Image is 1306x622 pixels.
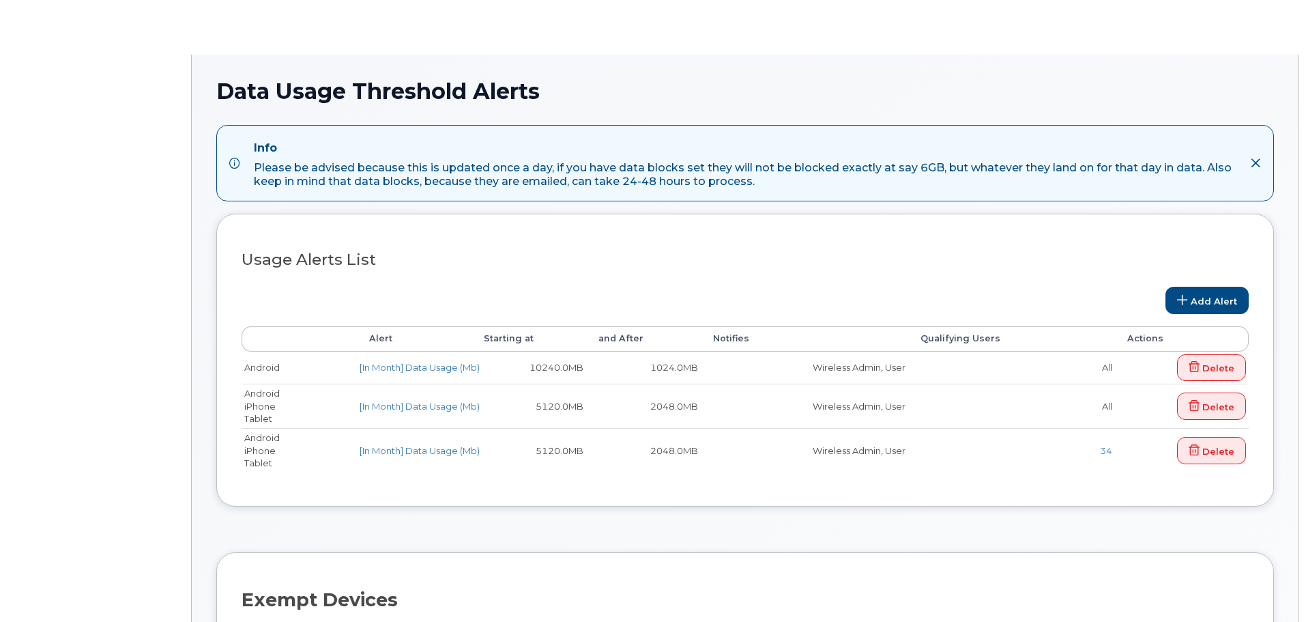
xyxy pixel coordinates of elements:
td: 2048.0MB [586,428,701,472]
td: 1024.0MB [586,352,701,384]
a: Delete [1177,437,1246,464]
td: Wireless Admin, User [701,384,908,428]
a: Delete [1177,393,1246,420]
a: [In Month] Data Usage (Mb) [360,401,480,412]
td: 10240.0MB [471,352,586,384]
td: Wireless Admin, User [701,428,908,472]
td: 5120.0MB [471,428,586,472]
th: Actions [1115,326,1249,351]
h3: Usage Alerts List [242,251,1249,268]
a: Add Alert [1165,287,1249,314]
h4: Info [254,141,1239,155]
td: Wireless Admin, User [701,352,908,384]
th: Qualifying Users [908,326,1115,351]
td: 2048.0MB [586,384,701,428]
td: Android [242,352,357,384]
h1: Data Usage Threshold Alerts [216,79,1274,103]
a: [In Month] Data Usage (Mb) [360,362,480,373]
td: Android iPhone Tablet [242,428,357,472]
a: 34 [1100,445,1112,456]
td: Android iPhone Tablet [242,384,357,428]
a: [In Month] Data Usage (Mb) [360,445,480,456]
th: Notifies [701,326,908,351]
td: All [908,384,1115,428]
h2: Exempt Devices [242,590,398,610]
th: Alert [357,326,471,351]
div: Please be advised because this is updated once a day, if you have data blocks set they will not b... [254,161,1239,188]
td: All [908,352,1115,384]
th: Starting at [471,326,586,351]
a: Delete [1177,354,1246,382]
td: 5120.0MB [471,384,586,428]
th: and After [586,326,701,351]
